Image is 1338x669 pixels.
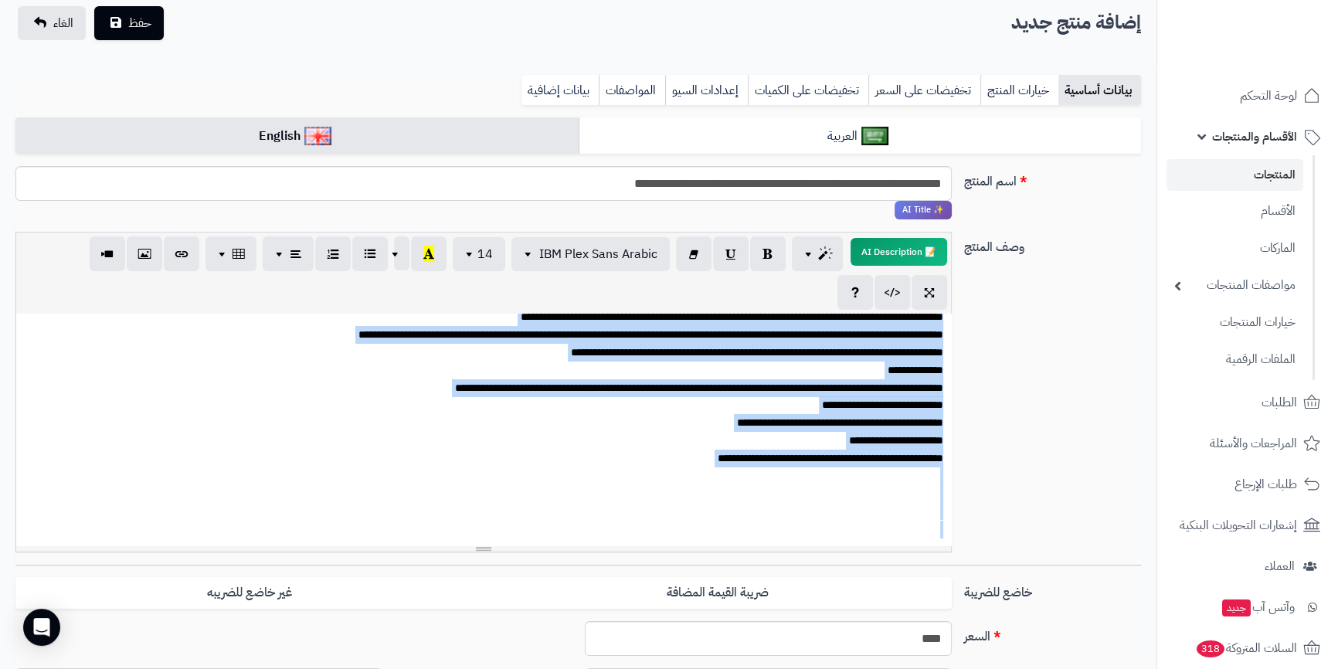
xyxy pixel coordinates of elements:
a: طلبات الإرجاع [1167,466,1329,503]
span: طلبات الإرجاع [1234,474,1297,495]
span: IBM Plex Sans Arabic [539,245,657,263]
span: الغاء [53,14,73,32]
a: العربية [579,117,1142,155]
span: العملاء [1265,555,1295,577]
a: إشعارات التحويلات البنكية [1167,507,1329,544]
button: IBM Plex Sans Arabic [511,237,670,271]
a: تخفيضات على الكميات [748,75,868,106]
a: وآتس آبجديد [1167,589,1329,626]
a: المنتجات [1167,159,1303,191]
label: غير خاضع للضريبه [15,577,484,609]
label: وصف المنتج [958,232,1148,256]
a: بيانات أساسية [1058,75,1141,106]
div: Open Intercom Messenger [23,609,60,646]
a: لوحة التحكم [1167,77,1329,114]
span: إشعارات التحويلات البنكية [1180,514,1297,536]
button: 14 [453,237,505,271]
a: خيارات المنتج [980,75,1058,106]
img: العربية [861,127,888,145]
button: 📝 AI Description [851,238,947,266]
span: جديد [1222,599,1251,616]
a: المواصفات [599,75,665,106]
span: الطلبات [1262,392,1297,413]
span: وآتس آب [1221,596,1295,618]
label: السعر [958,621,1148,646]
a: السلات المتروكة318 [1167,630,1329,667]
span: انقر لاستخدام رفيقك الذكي [895,201,952,219]
label: ضريبة القيمة المضافة [484,577,952,609]
a: المراجعات والأسئلة [1167,425,1329,462]
span: المراجعات والأسئلة [1210,433,1297,454]
a: العملاء [1167,548,1329,585]
span: لوحة التحكم [1240,85,1297,107]
label: اسم المنتج [958,166,1148,191]
span: السلات المتروكة [1195,637,1297,659]
a: English [15,117,579,155]
a: الغاء [18,6,86,40]
a: الطلبات [1167,384,1329,421]
a: إعدادات السيو [665,75,748,106]
span: حفظ [128,14,151,32]
button: حفظ [94,6,164,40]
span: 14 [477,245,493,263]
a: الماركات [1167,232,1303,265]
span: الأقسام والمنتجات [1212,126,1297,148]
h2: إضافة منتج جديد [1011,7,1141,39]
a: الأقسام [1167,195,1303,228]
a: الملفات الرقمية [1167,343,1303,376]
a: خيارات المنتجات [1167,306,1303,339]
span: 318 [1197,640,1224,657]
a: تخفيضات على السعر [868,75,980,106]
label: خاضع للضريبة [958,577,1148,602]
a: مواصفات المنتجات [1167,269,1303,302]
img: English [304,127,331,145]
a: بيانات إضافية [521,75,599,106]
